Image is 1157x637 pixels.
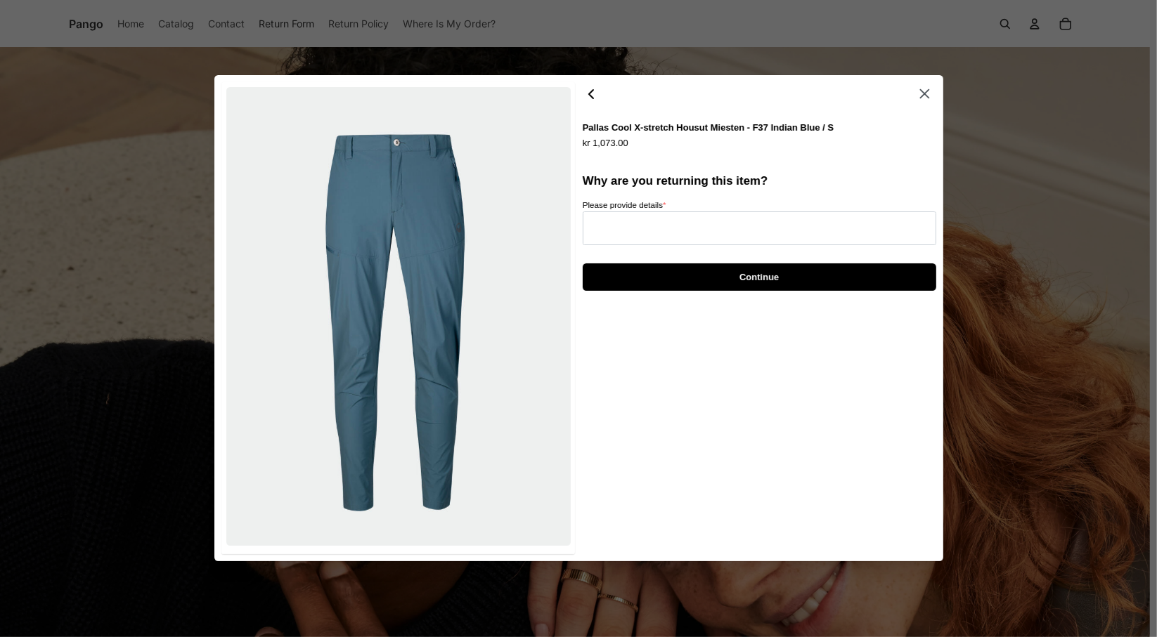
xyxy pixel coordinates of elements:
p: kr 1,073.00 [582,136,834,150]
h2: Why are you returning this item? [582,173,936,190]
span: Continue [739,265,778,291]
p: Pallas Cool X-stretch Housut Miesten - F37 Indian Blue / S [582,120,834,135]
button: Continue [582,264,936,291]
img: 0640853_F37_PallasCoolMstretchpants_back.jpg [226,87,570,546]
label: Please provide details [582,199,666,211]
